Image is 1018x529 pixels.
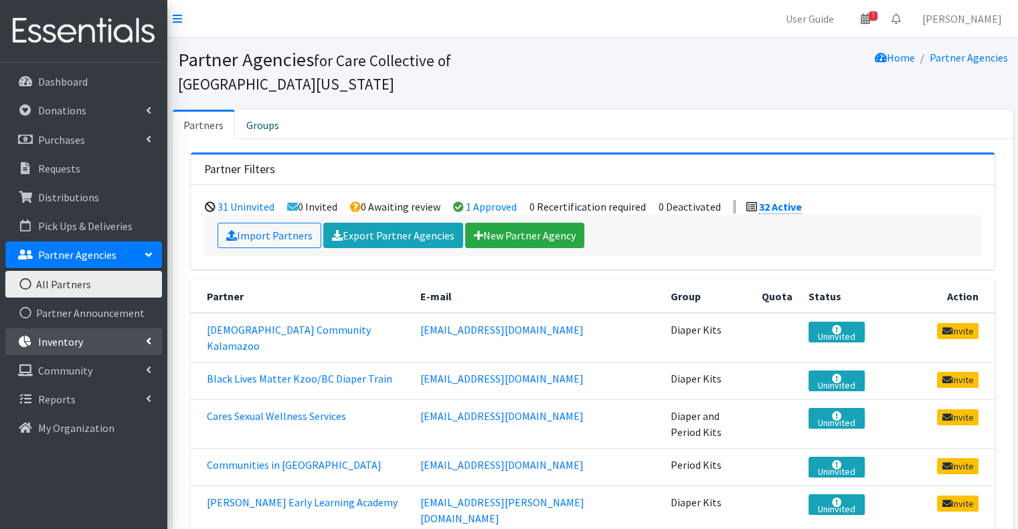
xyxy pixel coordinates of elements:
a: Invite [937,372,979,388]
a: Dashboard [5,68,162,95]
p: Partner Agencies [38,248,116,261]
td: Period Kits [663,449,754,486]
a: Invite [937,496,979,512]
a: My Organization [5,415,162,441]
p: Community [38,364,92,377]
a: Uninvited [809,322,865,342]
a: [EMAIL_ADDRESS][DOMAIN_NAME] [420,409,584,423]
a: Invite [937,409,979,425]
p: My Organization [38,421,114,435]
a: Black Lives Matter Kzoo/BC Diaper Train [207,372,392,385]
h3: Partner Filters [204,163,275,177]
a: Distributions [5,184,162,211]
li: 0 Deactivated [659,200,721,213]
a: [PERSON_NAME] Early Learning Academy [207,496,398,509]
p: Purchases [38,133,85,146]
th: Partner [191,280,412,313]
a: Uninvited [809,494,865,515]
a: Uninvited [809,408,865,429]
a: Partners [173,110,235,139]
a: [EMAIL_ADDRESS][DOMAIN_NAME] [420,458,584,471]
td: Diaper and Period Kits [663,400,754,449]
td: Diaper Kits [663,362,754,400]
th: Quota [754,280,800,313]
a: Partner Agencies [5,241,162,268]
a: Community [5,357,162,384]
a: Export Partner Agencies [323,223,463,248]
a: 31 Uninvited [218,200,274,213]
li: 0 Invited [287,200,337,213]
a: 1 Approved [466,200,517,213]
span: 7 [869,11,877,21]
th: E-mail [412,280,662,313]
a: Purchases [5,126,162,153]
a: [EMAIL_ADDRESS][DOMAIN_NAME] [420,372,584,385]
a: New Partner Agency [465,223,584,248]
a: Partner Announcement [5,300,162,326]
a: Invite [937,323,979,339]
a: Import Partners [218,223,321,248]
th: Status [800,280,873,313]
a: Donations [5,97,162,124]
a: Requests [5,155,162,182]
a: Reports [5,386,162,413]
p: Distributions [38,191,99,204]
h1: Partner Agencies [178,48,588,94]
a: 32 Active [759,200,802,214]
a: [DEMOGRAPHIC_DATA] Community Kalamazoo [207,323,371,352]
a: Uninvited [809,457,865,478]
a: [PERSON_NAME] [912,5,1013,32]
a: User Guide [775,5,845,32]
a: [EMAIL_ADDRESS][DOMAIN_NAME] [420,323,584,336]
a: Groups [235,110,290,139]
a: All Partners [5,271,162,298]
p: Inventory [38,335,83,348]
li: 0 Awaiting review [350,200,440,213]
a: [EMAIL_ADDRESS][PERSON_NAME][DOMAIN_NAME] [420,496,584,525]
a: Uninvited [809,371,865,391]
a: Partner Agencies [930,51,1008,64]
p: Reports [38,393,76,406]
td: Diaper Kits [663,313,754,362]
a: Home [875,51,915,64]
a: Cares Sexual Wellness Services [207,409,346,423]
th: Group [663,280,754,313]
p: Dashboard [38,75,88,88]
a: Pick Ups & Deliveries [5,213,162,239]
small: for Care Collective of [GEOGRAPHIC_DATA][US_STATE] [178,51,451,94]
a: Invite [937,458,979,474]
p: Pick Ups & Deliveries [38,219,133,233]
p: Requests [38,162,80,175]
th: Action [873,280,995,313]
p: Donations [38,104,86,117]
a: Inventory [5,328,162,355]
img: HumanEssentials [5,9,162,54]
a: 7 [850,5,881,32]
li: 0 Recertification required [529,200,646,213]
a: Communities in [GEOGRAPHIC_DATA] [207,458,381,471]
